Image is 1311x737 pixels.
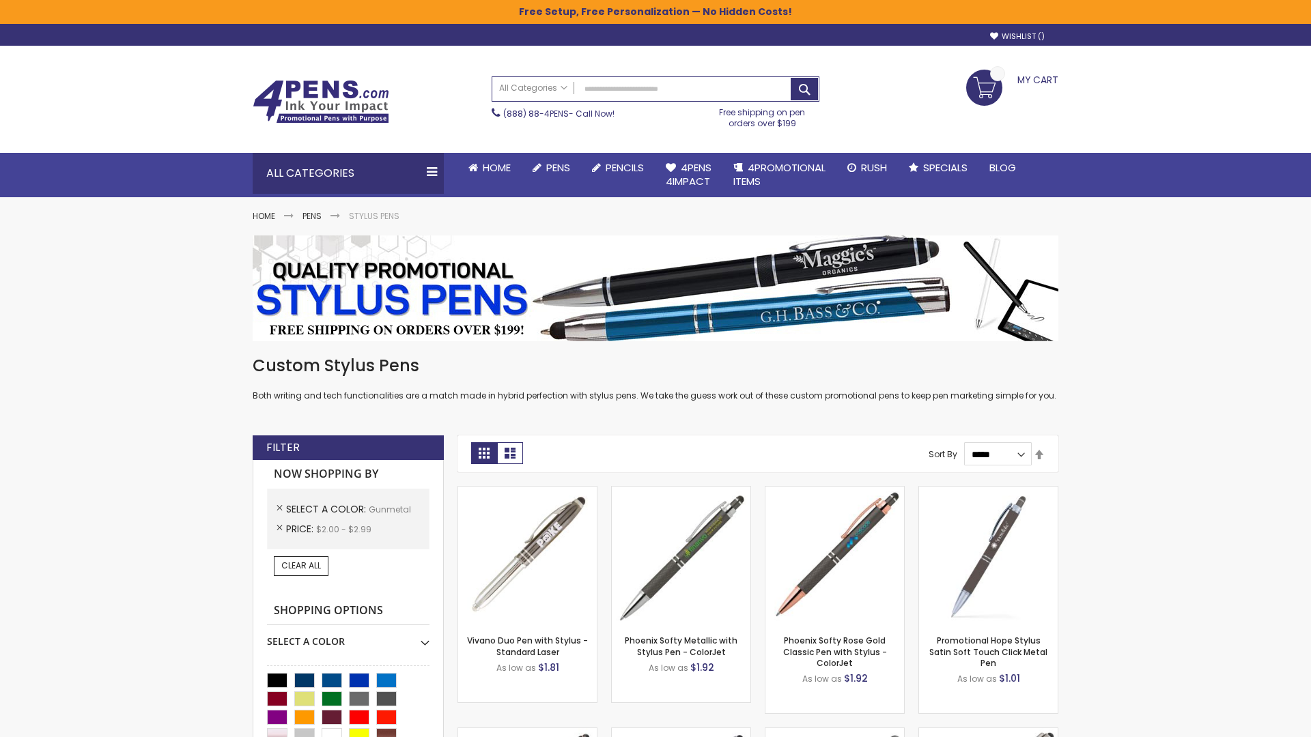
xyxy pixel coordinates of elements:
span: Select A Color [286,502,369,516]
a: Pens [522,153,581,183]
strong: Shopping Options [267,596,429,626]
a: Home [457,153,522,183]
a: Phoenix Softy Metallic with Stylus Pen - ColorJet [625,635,737,657]
span: Specials [923,160,968,175]
strong: Now Shopping by [267,460,429,489]
a: All Categories [492,77,574,100]
a: Phoenix Softy Rose Gold Classic Pen with Stylus - ColorJet [783,635,887,668]
a: Phoenix Softy Metallic with Stylus Pen - ColorJet-Gunmetal [612,486,750,497]
span: $1.01 [999,671,1020,685]
span: 4Pens 4impact [666,160,711,188]
a: Promotional Hope Stylus Satin Soft Touch Click Metal Pen [929,635,1047,668]
a: Phoenix Softy Rose Gold Classic Pen with Stylus - ColorJet-Gunmetal [765,486,904,497]
span: Clear All [281,560,321,571]
span: As low as [802,673,842,684]
a: Blog [978,153,1027,183]
label: Sort By [929,448,957,460]
a: Promotional Hope Stylus Satin Soft Touch Click Metal Pen-Gunmetal [919,486,1058,497]
strong: Filter [266,440,300,455]
span: As low as [957,673,997,684]
span: 4PROMOTIONAL ITEMS [733,160,826,188]
img: Vivano Duo Pen with Stylus - Standard Laser-Gunmetal [458,487,597,625]
span: Pencils [606,160,644,175]
span: Price [286,522,316,536]
span: Home [483,160,511,175]
span: All Categories [499,83,567,93]
img: 4Pens Custom Pens and Promotional Products [253,80,389,124]
a: Wishlist [990,31,1045,42]
span: Blog [989,160,1016,175]
span: Pens [546,160,570,175]
a: Vivano Duo Pen with Stylus - Standard Laser [467,635,588,657]
span: As low as [649,662,688,674]
img: Phoenix Softy Rose Gold Classic Pen with Stylus - ColorJet-Gunmetal [765,487,904,625]
span: $1.92 [690,661,714,674]
span: As low as [496,662,536,674]
a: Pencils [581,153,655,183]
span: Rush [861,160,887,175]
div: All Categories [253,153,444,194]
a: Specials [898,153,978,183]
img: Phoenix Softy Metallic with Stylus Pen - ColorJet-Gunmetal [612,487,750,625]
a: 4PROMOTIONALITEMS [722,153,836,197]
strong: Grid [471,442,497,464]
span: $1.92 [844,671,868,685]
span: - Call Now! [503,108,615,119]
span: Gunmetal [369,504,411,515]
span: $2.00 - $2.99 [316,523,371,535]
a: Clear All [274,556,328,575]
a: 4Pens4impact [655,153,722,197]
a: Home [253,210,275,222]
a: Rush [836,153,898,183]
a: Pens [302,210,322,222]
a: Vivano Duo Pen with Stylus - Standard Laser-Gunmetal [458,486,597,497]
span: $1.81 [538,661,559,674]
img: Stylus Pens [253,235,1058,341]
div: Both writing and tech functionalities are a match made in hybrid perfection with stylus pens. We ... [253,355,1058,402]
div: Select A Color [267,625,429,648]
div: Free shipping on pen orders over $199 [705,102,820,129]
a: (888) 88-4PENS [503,108,569,119]
img: Promotional Hope Stylus Satin Soft Touch Click Metal Pen-Gunmetal [919,487,1058,625]
strong: Stylus Pens [349,210,399,222]
h1: Custom Stylus Pens [253,355,1058,377]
